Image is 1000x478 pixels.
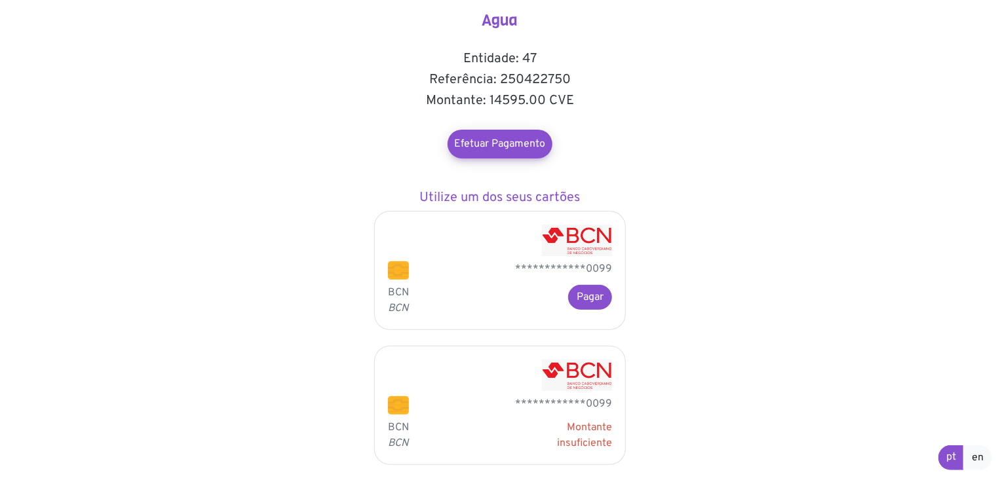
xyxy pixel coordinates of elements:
h4: Agua [369,11,631,30]
span: BCN [388,286,409,299]
a: Efetuar Pagamento [448,130,552,158]
button: Pagar [568,285,612,310]
img: chip.png [388,261,409,280]
a: pt [938,445,964,470]
i: BCN [388,302,408,315]
span: BCN [388,421,409,434]
a: en [963,445,992,470]
h5: Montante: 14595.00 CVE [369,93,631,109]
img: BCN - Banco Caboverdiano de Negócios [542,225,612,256]
div: Montante insuficiente [510,420,612,451]
h5: Entidade: 47 [369,51,631,67]
img: chip.png [388,396,409,414]
i: BCN [388,437,408,450]
h5: Referência: 250422750 [369,72,631,88]
img: BCN - Banco Caboverdiano de Negócios [542,359,612,391]
h5: Utilize um dos seus cartões [369,190,631,206]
